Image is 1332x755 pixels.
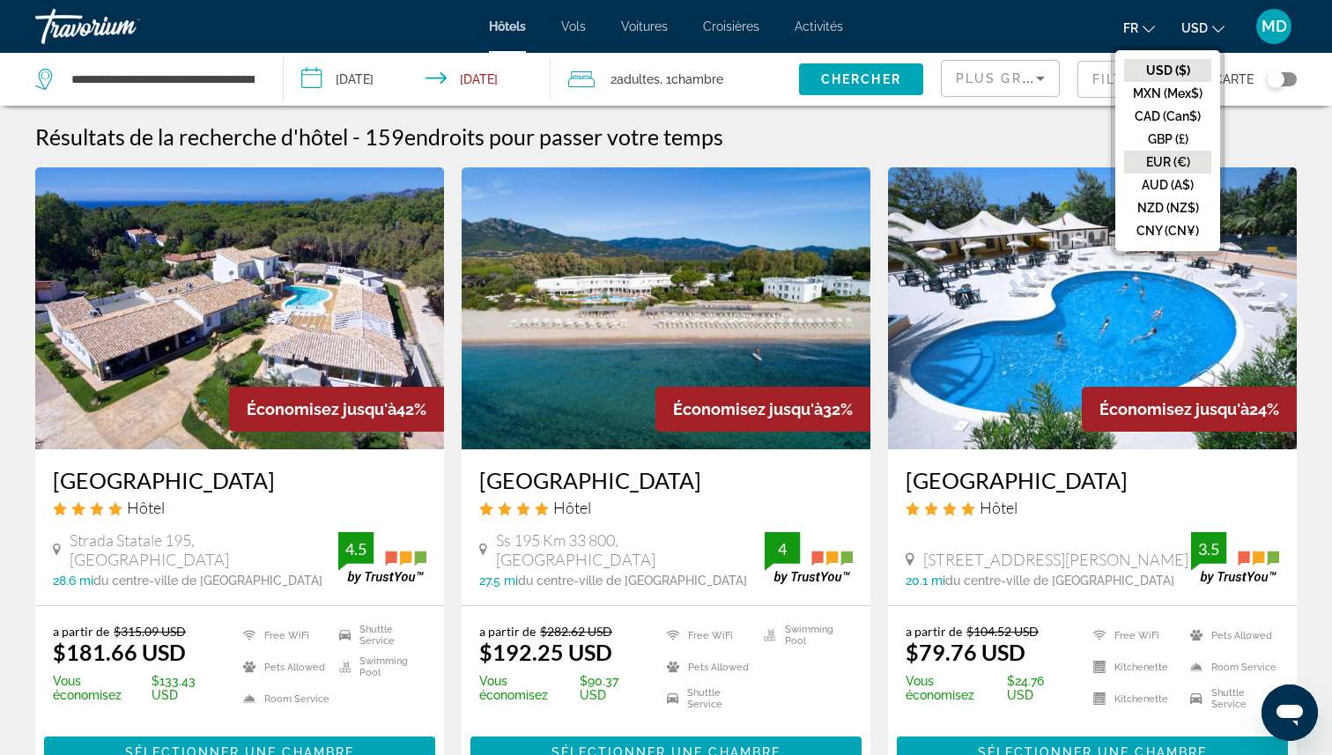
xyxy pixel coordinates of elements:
[660,67,723,92] span: , 1
[1123,21,1138,35] span: fr
[1181,687,1279,710] li: Shuttle Service
[980,498,1017,517] span: Hôtel
[755,624,853,647] li: Swimming Pool
[35,167,444,449] img: Hotel image
[229,387,444,432] div: 42%
[1181,15,1225,41] button: Change currency
[799,63,923,95] button: Chercher
[462,167,870,449] img: Hotel image
[1181,21,1208,35] span: USD
[658,624,756,647] li: Free WiFi
[906,674,1071,702] p: $24.76 USD
[1262,18,1287,35] span: MD
[561,19,586,33] a: Vols
[330,655,426,678] li: Swimming Pool
[93,574,322,588] span: du centre-ville de [GEOGRAPHIC_DATA]
[553,498,591,517] span: Hôtel
[617,72,660,86] span: Adultes
[479,674,645,702] p: $90.37 USD
[1124,174,1211,196] button: AUD (A$)
[234,687,330,710] li: Room Service
[1084,687,1182,710] li: Kitchenette
[114,624,186,639] del: $315.09 USD
[234,655,330,678] li: Pets Allowed
[1262,685,1318,741] iframe: Bouton de lancement de la fenêtre de messagerie
[765,538,800,559] div: 4
[1181,624,1279,647] li: Pets Allowed
[1124,59,1211,82] button: USD ($)
[53,639,186,665] ins: $181.66 USD
[404,123,723,150] span: endroits pour passer votre temps
[1077,60,1196,99] button: Filter
[35,4,211,49] a: Travorium
[479,574,518,588] span: 27.5 mi
[765,532,853,584] img: trustyou-badge.svg
[247,400,396,418] span: Économisez jusqu'à
[127,498,165,517] span: Hôtel
[70,530,338,569] span: Strada Statale 195, [GEOGRAPHIC_DATA]
[795,19,843,33] a: Activités
[655,387,870,432] div: 32%
[1124,219,1211,242] button: CNY (CN¥)
[1084,655,1182,678] li: Kitchenette
[1191,538,1226,559] div: 3.5
[352,123,360,150] span: -
[906,498,1279,517] div: 4 star Hotel
[906,467,1279,493] a: [GEOGRAPHIC_DATA]
[1099,400,1249,418] span: Économisez jusqu'à
[1124,196,1211,219] button: NZD (NZ$)
[906,674,1003,702] span: Vous économisez
[365,123,723,150] h2: 159
[1181,655,1279,678] li: Room Service
[956,71,1166,85] span: Plus grandes économies
[1084,624,1182,647] li: Free WiFi
[673,400,823,418] span: Économisez jusqu'à
[53,674,147,702] span: Vous économisez
[888,167,1297,449] img: Hotel image
[1082,387,1297,432] div: 24%
[338,538,374,559] div: 4.5
[1124,105,1211,128] button: CAD (Can$)
[1123,15,1155,41] button: Change language
[1251,8,1297,45] button: User Menu
[956,68,1045,89] mat-select: Sort by
[1124,151,1211,174] button: EUR (€)
[234,624,330,647] li: Free WiFi
[658,655,756,678] li: Pets Allowed
[518,574,747,588] span: du centre-ville de [GEOGRAPHIC_DATA]
[945,574,1174,588] span: du centre-ville de [GEOGRAPHIC_DATA]
[658,687,756,710] li: Shuttle Service
[906,624,962,639] span: a partir de
[610,67,660,92] span: 2
[551,53,799,106] button: Travelers: 2 adults, 0 children
[703,19,759,33] a: Croisières
[489,19,526,33] a: Hôtels
[284,53,550,106] button: Check-in date: Oct 1, 2025 Check-out date: Oct 2, 2025
[479,467,853,493] a: [GEOGRAPHIC_DATA]
[540,624,612,639] del: $282.62 USD
[1124,128,1211,151] button: GBP (£)
[479,674,575,702] span: Vous économisez
[621,19,668,33] a: Voitures
[53,498,426,517] div: 4 star Hotel
[35,123,348,150] h1: Résultats de la recherche d'hôtel
[496,530,765,569] span: Ss 195 Km 33 800, [GEOGRAPHIC_DATA]
[53,467,426,493] a: [GEOGRAPHIC_DATA]
[53,574,93,588] span: 28.6 mi
[923,550,1188,569] span: [STREET_ADDRESS][PERSON_NAME]
[330,624,426,647] li: Shuttle Service
[479,639,612,665] ins: $192.25 USD
[53,624,109,639] span: a partir de
[1254,71,1297,87] button: Toggle map
[1124,82,1211,105] button: MXN (Mex$)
